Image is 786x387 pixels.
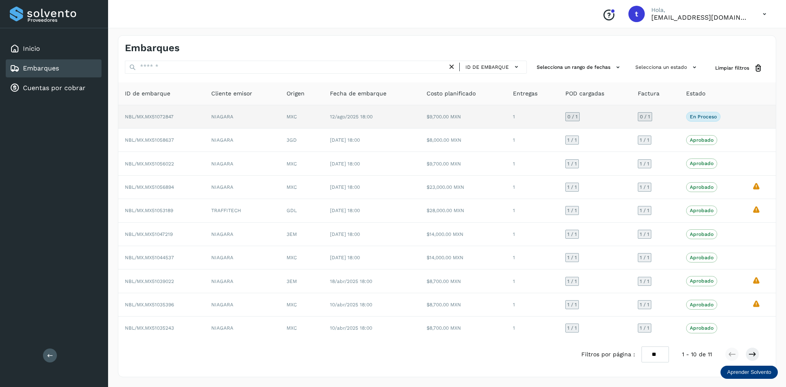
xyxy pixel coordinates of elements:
[640,326,649,330] span: 1 / 1
[27,17,98,23] p: Proveedores
[640,208,649,213] span: 1 / 1
[727,369,771,376] p: Aprender Solvento
[330,302,372,308] span: 10/abr/2025 18:00
[420,199,506,222] td: $28,000.00 MXN
[567,185,577,190] span: 1 / 1
[506,317,559,339] td: 1
[125,231,173,237] span: NBL/MX.MX51047219
[330,278,372,284] span: 18/abr/2025 18:00
[567,326,577,330] span: 1 / 1
[330,184,360,190] span: [DATE] 18:00
[427,89,476,98] span: Costo planificado
[330,114,373,120] span: 12/ago/2025 18:00
[125,278,174,284] span: NBL/MX.MX51039022
[280,176,323,199] td: MXC
[567,161,577,166] span: 1 / 1
[205,199,280,222] td: TRAFFITECH
[640,138,649,143] span: 1 / 1
[638,89,660,98] span: Factura
[420,105,506,129] td: $9,700.00 MXN
[567,232,577,237] span: 1 / 1
[420,129,506,152] td: $8,000.00 MXN
[567,279,577,284] span: 1 / 1
[420,246,506,269] td: $14,000.00 MXN
[420,269,506,293] td: $8,700.00 MXN
[506,199,559,222] td: 1
[23,64,59,72] a: Embarques
[640,302,649,307] span: 1 / 1
[640,185,649,190] span: 1 / 1
[640,255,649,260] span: 1 / 1
[690,325,714,331] p: Aprobado
[682,350,712,359] span: 1 - 10 de 11
[567,208,577,213] span: 1 / 1
[205,129,280,152] td: NIAGARA
[23,45,40,52] a: Inicio
[506,246,559,269] td: 1
[330,137,360,143] span: [DATE] 18:00
[651,14,750,21] p: teamgcabrera@traffictech.com
[506,152,559,175] td: 1
[465,63,509,71] span: ID de embarque
[640,161,649,166] span: 1 / 1
[690,255,714,260] p: Aprobado
[690,231,714,237] p: Aprobado
[205,152,280,175] td: NIAGARA
[640,114,650,119] span: 0 / 1
[690,137,714,143] p: Aprobado
[330,255,360,260] span: [DATE] 18:00
[686,89,705,98] span: Estado
[125,137,174,143] span: NBL/MX.MX51058637
[420,317,506,339] td: $8,700.00 MXN
[125,114,174,120] span: NBL/MX.MX51072847
[280,293,323,317] td: MXC
[287,89,305,98] span: Origen
[125,208,173,213] span: NBL/MX.MX51053189
[506,269,559,293] td: 1
[330,208,360,213] span: [DATE] 18:00
[640,279,649,284] span: 1 / 1
[506,176,559,199] td: 1
[330,325,372,331] span: 10/abr/2025 18:00
[280,269,323,293] td: 3EM
[690,161,714,166] p: Aprobado
[125,325,174,331] span: NBL/MX.MX51035243
[280,199,323,222] td: GDL
[565,89,604,98] span: POD cargadas
[330,161,360,167] span: [DATE] 18:00
[6,40,102,58] div: Inicio
[420,152,506,175] td: $9,700.00 MXN
[581,350,635,359] span: Filtros por página :
[211,89,252,98] span: Cliente emisor
[567,138,577,143] span: 1 / 1
[330,89,386,98] span: Fecha de embarque
[506,129,559,152] td: 1
[567,114,578,119] span: 0 / 1
[125,42,180,54] h4: Embarques
[690,208,714,213] p: Aprobado
[125,184,174,190] span: NBL/MX.MX51056894
[506,293,559,317] td: 1
[280,129,323,152] td: 3GD
[330,231,360,237] span: [DATE] 18:00
[125,89,170,98] span: ID de embarque
[6,59,102,77] div: Embarques
[690,302,714,308] p: Aprobado
[205,176,280,199] td: NIAGARA
[205,293,280,317] td: NIAGARA
[640,232,649,237] span: 1 / 1
[567,302,577,307] span: 1 / 1
[420,293,506,317] td: $8,700.00 MXN
[632,61,702,74] button: Selecciona un estado
[125,302,174,308] span: NBL/MX.MX51035396
[280,317,323,339] td: MXC
[280,223,323,246] td: 3EM
[280,152,323,175] td: MXC
[205,269,280,293] td: NIAGARA
[205,223,280,246] td: NIAGARA
[6,79,102,97] div: Cuentas por cobrar
[506,223,559,246] td: 1
[709,61,769,76] button: Limpiar filtros
[463,61,523,73] button: ID de embarque
[690,184,714,190] p: Aprobado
